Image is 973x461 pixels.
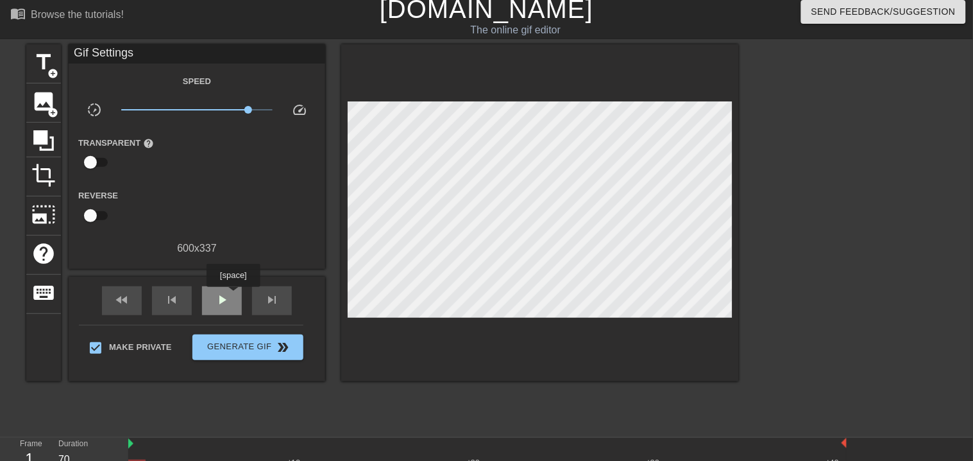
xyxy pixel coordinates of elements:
[183,75,211,88] label: Speed
[31,9,124,20] div: Browse the tutorials!
[31,241,56,266] span: help
[276,340,291,355] span: double_arrow
[264,292,280,308] span: skip_next
[10,6,26,21] span: menu_book
[143,138,154,149] span: help
[198,340,298,355] span: Generate Gif
[78,137,154,150] label: Transparent
[292,102,307,117] span: speed
[31,163,56,187] span: crop
[47,107,58,118] span: add_circle
[78,189,118,202] label: Reverse
[69,241,325,256] div: 600 x 337
[31,281,56,305] span: keyboard
[87,102,102,117] span: slow_motion_video
[331,22,701,38] div: The online gif editor
[69,44,325,64] div: Gif Settings
[811,4,956,20] span: Send Feedback/Suggestion
[164,292,180,308] span: skip_previous
[31,50,56,74] span: title
[58,440,88,448] label: Duration
[109,341,172,354] span: Make Private
[192,335,303,360] button: Generate Gif
[842,438,847,448] img: bound-end.png
[47,68,58,79] span: add_circle
[114,292,130,308] span: fast_rewind
[31,202,56,227] span: photo_size_select_large
[214,292,230,308] span: play_arrow
[31,89,56,114] span: image
[10,6,124,26] a: Browse the tutorials!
